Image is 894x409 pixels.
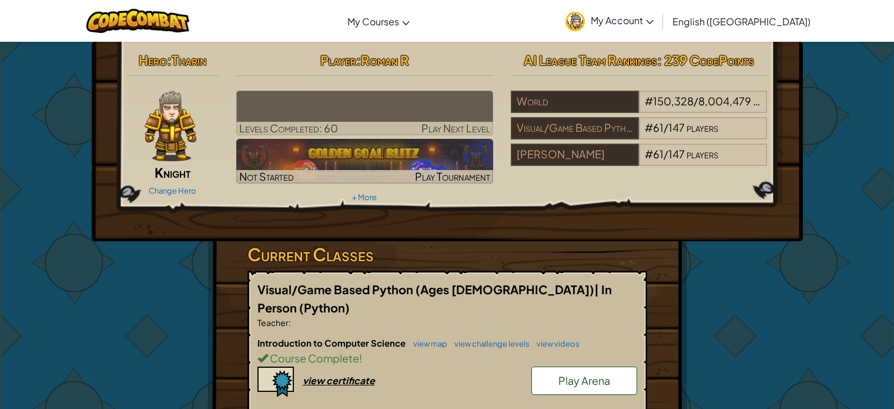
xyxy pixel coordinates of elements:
span: ! [359,351,362,365]
span: / [664,147,668,161]
a: view certificate [257,374,375,387]
a: Visual/Game Based Python (Ages [DEMOGRAPHIC_DATA])| In Person - [DATE]#61/147players [511,128,768,142]
span: Not Started [239,169,294,183]
a: English ([GEOGRAPHIC_DATA]) [667,5,816,37]
span: : 239 CodePoints [657,52,754,68]
span: (Python) [299,300,350,315]
span: / [664,121,668,134]
span: Roman R [361,52,409,68]
span: English ([GEOGRAPHIC_DATA]) [672,15,811,28]
span: / [694,94,698,108]
span: Knight [155,164,190,181]
img: certificate-icon.png [257,367,294,397]
span: : [289,317,291,328]
span: # [645,147,653,161]
span: 147 [668,147,685,161]
div: [PERSON_NAME] [511,144,639,166]
span: Introduction to Computer Science [257,337,407,348]
span: Teacher [257,317,289,328]
a: Change Hero [149,186,196,195]
span: 61 [653,147,664,161]
span: Course Complete [268,351,359,365]
span: # [645,94,653,108]
span: 8,004,479 [698,94,751,108]
span: 147 [668,121,685,134]
div: World [511,91,639,113]
span: Visual/Game Based Python (Ages [DEMOGRAPHIC_DATA])| In Person [257,282,612,315]
span: players [687,121,718,134]
span: Play Arena [558,374,610,387]
span: AI League Team Rankings [524,52,657,68]
span: My Courses [347,15,399,28]
span: players [687,147,718,161]
div: Visual/Game Based Python (Ages [DEMOGRAPHIC_DATA])| In Person - [DATE] [511,117,639,139]
a: [PERSON_NAME]#61/147players [511,155,768,168]
a: My Account [560,2,659,39]
span: Play Tournament [415,169,490,183]
span: Levels Completed: 60 [239,121,338,135]
span: My Account [591,14,654,26]
img: Golden Goal [236,139,493,184]
span: : [167,52,172,68]
span: 150,328 [653,94,694,108]
span: : [356,52,361,68]
div: view certificate [303,374,375,387]
span: Hero [139,52,167,68]
h3: Current Classes [247,241,647,268]
span: Player [320,52,356,68]
span: Play Next Level [421,121,490,135]
a: view videos [531,339,580,348]
a: Play Next Level [236,91,493,135]
img: knight-pose.png [145,91,196,161]
span: # [645,121,653,134]
a: My Courses [341,5,416,37]
span: Tharin [172,52,206,68]
span: 61 [653,121,664,134]
a: World#150,328/8,004,479players [511,102,768,115]
a: Not StartedPlay Tournament [236,139,493,184]
a: view challenge levels [448,339,530,348]
a: + More [352,192,377,202]
a: view map [407,339,447,348]
img: CodeCombat logo [86,9,189,33]
img: avatar [565,12,585,31]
